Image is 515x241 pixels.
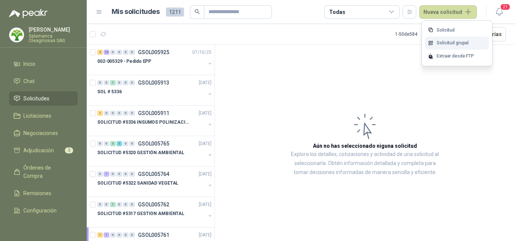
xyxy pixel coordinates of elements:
[97,180,178,187] p: SOLICITUD #5322 SANIDAD VEGETAL
[138,111,169,116] p: GSOL005911
[97,149,184,156] p: SOLICITUD #5320 GESTIÓN AMBIENTAL
[425,24,489,37] a: Solicitud
[104,80,109,85] div: 0
[123,50,129,55] div: 0
[97,109,213,133] a: 1 0 0 0 0 0 GSOL005911[DATE] SOLICITUD #5336 INSUMOS POLINIZACIÓN
[199,201,212,208] p: [DATE]
[290,150,440,177] p: Explora los detalles, cotizaciones y actividad de una solicitud al seleccionarla. Obtén informaci...
[97,202,103,207] div: 0
[419,5,477,19] button: Nueva solicitud
[97,119,191,126] p: SOLICITUD #5336 INSUMOS POLINIZACIÓN
[138,202,169,207] p: GSOL005762
[425,50,489,63] div: Extraer desde FTP
[9,126,78,140] a: Negociaciones
[116,80,122,85] div: 0
[123,171,129,177] div: 0
[112,6,160,17] h1: Mis solicitudes
[129,171,135,177] div: 0
[110,232,116,238] div: 0
[116,111,122,116] div: 0
[129,80,135,85] div: 0
[116,202,122,207] div: 0
[29,34,78,43] p: Salamanca Oleaginosas SAS
[123,232,129,238] div: 0
[110,50,116,55] div: 0
[500,3,510,11] span: 21
[138,141,169,146] p: GSOL005765
[104,141,109,146] div: 0
[23,112,51,120] span: Licitaciones
[110,141,116,146] div: 2
[97,88,122,95] p: SOL # 5336
[9,57,78,71] a: Inicio
[104,111,109,116] div: 0
[129,141,135,146] div: 0
[9,9,48,18] img: Logo peakr
[104,232,109,238] div: 1
[129,202,135,207] div: 0
[129,111,135,116] div: 0
[97,200,213,224] a: 0 0 1 0 0 0 GSOL005762[DATE] SOLICITUD #5317 GESTION AMBIENTAL
[313,142,417,150] h3: Aún no has seleccionado niguna solicitud
[129,50,135,55] div: 0
[395,28,441,40] div: 1 - 50 de 584
[138,232,169,238] p: GSOL005761
[23,164,71,180] span: Órdenes de Compra
[9,143,78,158] a: Adjudicación2
[129,232,135,238] div: 0
[123,80,129,85] div: 0
[199,171,212,178] p: [DATE]
[65,147,73,153] span: 2
[23,189,51,197] span: Remisiones
[9,221,78,235] a: Manuales y ayuda
[110,202,116,207] div: 1
[110,111,116,116] div: 0
[23,94,49,103] span: Solicitudes
[110,171,116,177] div: 0
[123,202,129,207] div: 0
[116,141,122,146] div: 2
[97,50,103,55] div: 2
[23,129,58,137] span: Negociaciones
[9,74,78,88] a: Chat
[9,91,78,106] a: Solicitudes
[329,8,345,16] div: Todas
[104,202,109,207] div: 0
[110,80,116,85] div: 1
[425,36,489,50] a: Solicitud grupal
[199,79,212,86] p: [DATE]
[138,50,169,55] p: GSOL005925
[97,78,213,102] a: 0 0 1 0 0 0 GSOL005913[DATE] SOL # 5336
[9,203,78,218] a: Configuración
[104,171,109,177] div: 1
[192,49,212,56] p: 07/10/25
[23,60,35,68] span: Inicio
[9,109,78,123] a: Licitaciones
[97,58,151,65] p: 002-005329 - Pedido EPP
[123,111,129,116] div: 0
[166,8,184,17] span: 1211
[199,110,212,117] p: [DATE]
[492,5,506,19] button: 21
[23,206,57,215] span: Configuración
[97,111,103,116] div: 1
[9,186,78,200] a: Remisiones
[97,139,213,163] a: 0 0 2 2 0 0 GSOL005765[DATE] SOLICITUD #5320 GESTIÓN AMBIENTAL
[29,27,78,32] p: [PERSON_NAME]
[97,210,184,217] p: SOLICITUD #5317 GESTION AMBIENTAL
[97,141,103,146] div: 0
[97,232,103,238] div: 1
[97,80,103,85] div: 0
[123,141,129,146] div: 0
[23,146,54,155] span: Adjudicación
[116,232,122,238] div: 0
[195,9,200,14] span: search
[104,50,109,55] div: 10
[97,170,213,194] a: 0 1 0 0 0 0 GSOL005764[DATE] SOLICITUD #5322 SANIDAD VEGETAL
[23,77,35,85] span: Chat
[138,80,169,85] p: GSOL005913
[9,28,24,42] img: Company Logo
[138,171,169,177] p: GSOL005764
[199,140,212,147] p: [DATE]
[97,48,213,72] a: 2 10 0 0 0 0 GSOL00592507/10/25 002-005329 - Pedido EPP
